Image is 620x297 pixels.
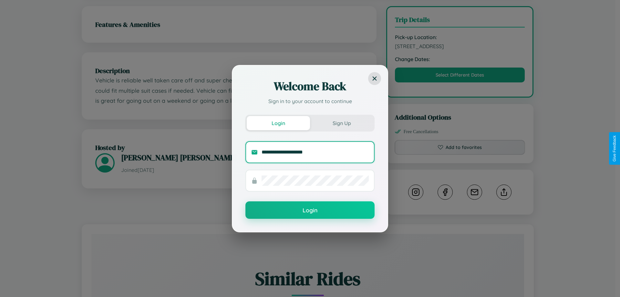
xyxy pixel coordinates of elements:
div: Give Feedback [612,135,617,162]
h2: Welcome Back [245,79,375,94]
button: Sign Up [310,116,373,130]
p: Sign in to your account to continue [245,97,375,105]
button: Login [245,201,375,219]
button: Login [247,116,310,130]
